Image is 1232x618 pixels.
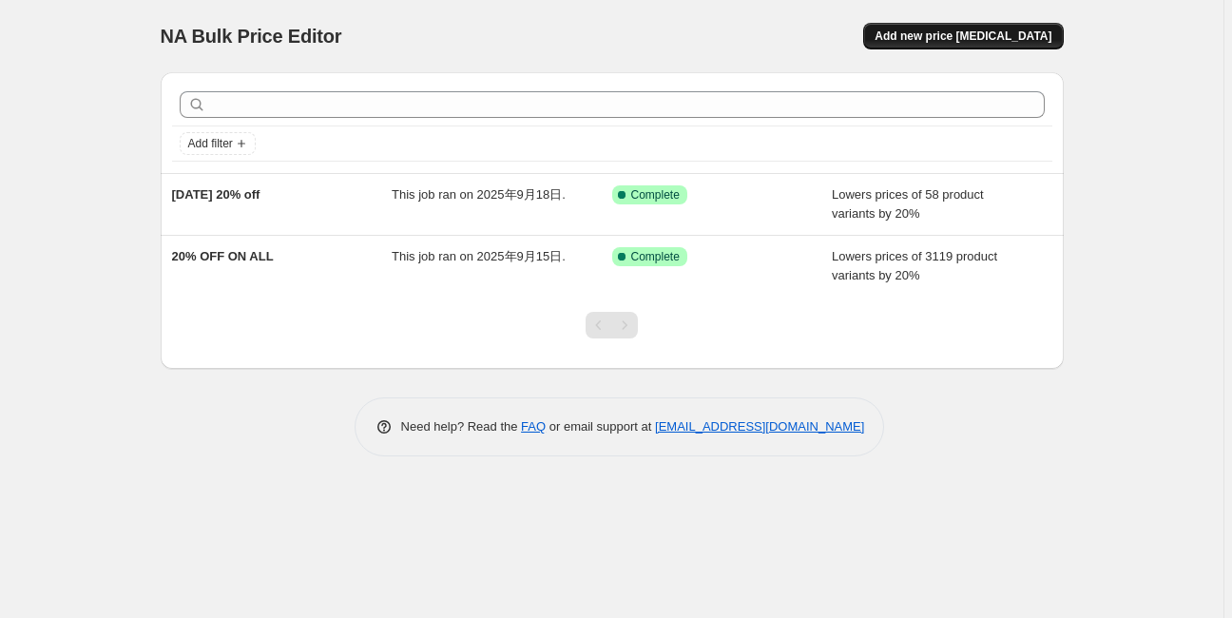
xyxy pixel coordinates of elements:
span: or email support at [546,419,655,434]
span: Lowers prices of 3119 product variants by 20% [832,249,997,282]
span: 20% OFF ON ALL [172,249,274,263]
span: Add new price [MEDICAL_DATA] [875,29,1051,44]
button: Add new price [MEDICAL_DATA] [863,23,1063,49]
button: Add filter [180,132,256,155]
span: This job ran on 2025年9月18日. [392,187,566,202]
span: This job ran on 2025年9月15日. [392,249,566,263]
span: Need help? Read the [401,419,522,434]
span: Complete [631,249,680,264]
span: Add filter [188,136,233,151]
nav: Pagination [586,312,638,338]
span: Complete [631,187,680,203]
span: NA Bulk Price Editor [161,26,342,47]
span: Lowers prices of 58 product variants by 20% [832,187,984,221]
span: [DATE] 20% off [172,187,260,202]
a: [EMAIL_ADDRESS][DOMAIN_NAME] [655,419,864,434]
a: FAQ [521,419,546,434]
